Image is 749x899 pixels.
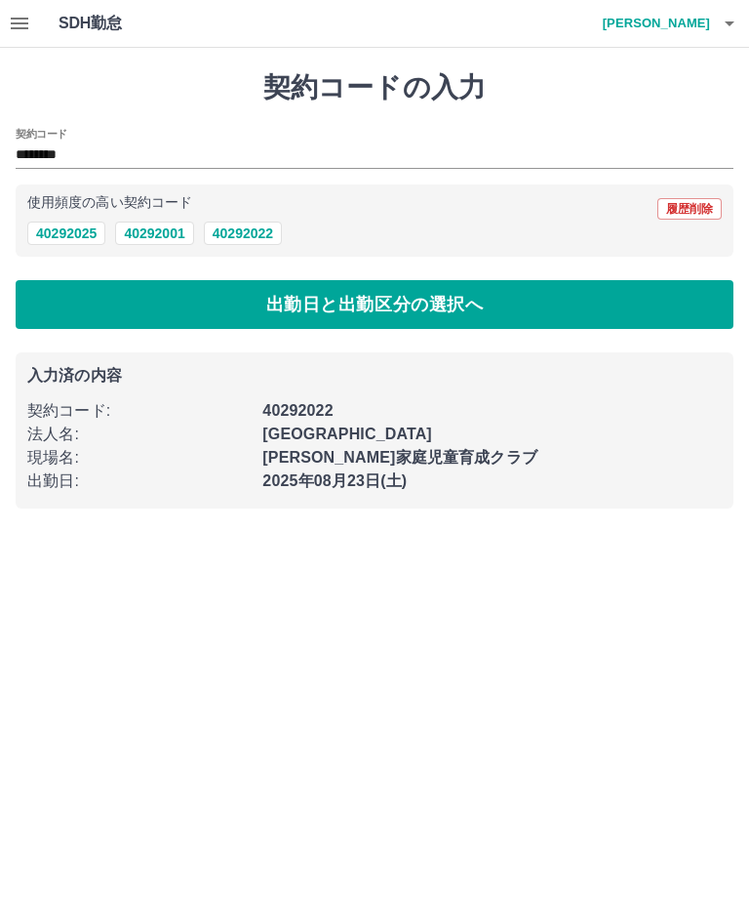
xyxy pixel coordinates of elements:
b: [GEOGRAPHIC_DATA] [262,426,432,442]
p: 法人名 : [27,423,251,446]
b: 2025年08月23日(土) [262,472,407,489]
h2: 契約コード [16,126,67,142]
h1: 契約コードの入力 [16,71,733,104]
p: 契約コード : [27,399,251,423]
b: 40292022 [262,402,333,419]
p: 使用頻度の高い契約コード [27,196,192,210]
button: 40292001 [115,222,193,245]
b: [PERSON_NAME]家庭児童育成クラブ [262,449,537,466]
button: 出勤日と出勤区分の選択へ [16,280,733,329]
p: 出勤日 : [27,470,251,493]
button: 40292025 [27,222,105,245]
p: 入力済の内容 [27,368,722,384]
p: 現場名 : [27,446,251,470]
button: 履歴削除 [657,198,722,220]
button: 40292022 [204,222,282,245]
